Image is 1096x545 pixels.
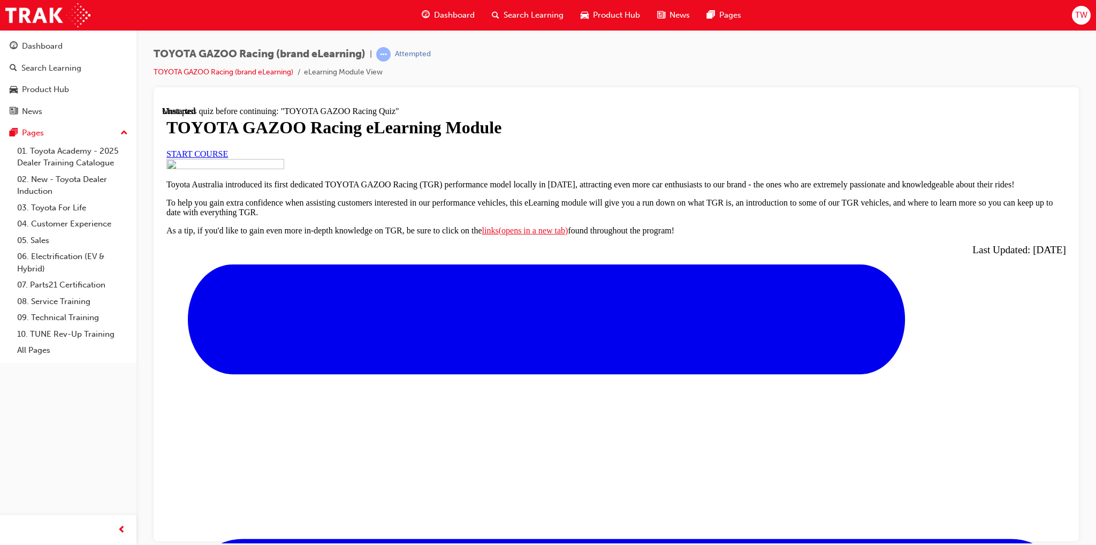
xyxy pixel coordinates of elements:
h1: TOYOTA GAZOO Racing eLearning Module [4,11,904,31]
div: Pages [22,127,44,139]
a: 09. Technical Training [13,309,132,326]
span: TOYOTA GAZOO Racing (brand eLearning) [154,48,366,60]
button: TW [1072,6,1091,25]
span: learningRecordVerb_ATTEMPT-icon [376,47,391,62]
span: news-icon [10,107,18,117]
button: Pages [4,123,132,143]
p: Toyota Australia introduced its first dedicated TOYOTA GAZOO Racing (TGR) performance model local... [4,73,904,83]
span: car-icon [581,9,589,22]
span: search-icon [10,64,17,73]
a: news-iconNews [649,4,698,26]
li: eLearning Module View [304,66,383,79]
img: Trak [5,3,90,27]
a: links(opens in a new tab) [320,119,406,128]
a: pages-iconPages [698,4,750,26]
a: 06. Electrification (EV & Hybrid) [13,248,132,277]
a: 08. Service Training [13,293,132,310]
span: search-icon [492,9,499,22]
span: (opens in a new tab) [337,119,406,128]
span: | [370,48,372,60]
a: 05. Sales [13,232,132,249]
span: pages-icon [10,128,18,138]
a: car-iconProduct Hub [572,4,649,26]
span: Last Updated: [DATE] [810,138,904,149]
p: To help you gain extra confidence when assisting customers interested in our performance vehicles... [4,92,904,111]
span: car-icon [10,85,18,95]
a: Dashboard [4,36,132,56]
div: Search Learning [21,62,81,74]
div: Dashboard [22,40,63,52]
a: START COURSE [4,43,66,52]
span: pages-icon [707,9,715,22]
span: Dashboard [434,9,475,21]
a: 03. Toyota For Life [13,200,132,216]
a: TOYOTA GAZOO Racing (brand eLearning) [154,67,293,77]
button: DashboardSearch LearningProduct HubNews [4,34,132,123]
span: guage-icon [422,9,430,22]
span: Pages [719,9,741,21]
a: 10. TUNE Rev-Up Training [13,326,132,343]
span: guage-icon [10,42,18,51]
span: up-icon [120,126,128,140]
a: search-iconSearch Learning [483,4,572,26]
a: All Pages [13,342,132,359]
a: 04. Customer Experience [13,216,132,232]
span: News [669,9,690,21]
a: 01. Toyota Academy - 2025 Dealer Training Catalogue [13,143,132,171]
div: Attempted [395,49,431,59]
a: Product Hub [4,80,132,100]
a: 02. New - Toyota Dealer Induction [13,171,132,200]
a: guage-iconDashboard [413,4,483,26]
a: 07. Parts21 Certification [13,277,132,293]
span: Product Hub [593,9,640,21]
span: Search Learning [504,9,564,21]
p: As a tip, if you'd like to gain even more in-depth knowledge on TGR, be sure to click on the foun... [4,119,904,129]
span: prev-icon [118,524,126,537]
a: Search Learning [4,58,132,78]
div: Product Hub [22,84,69,96]
span: news-icon [657,9,665,22]
div: News [22,105,42,118]
span: TW [1075,9,1087,21]
a: News [4,102,132,122]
